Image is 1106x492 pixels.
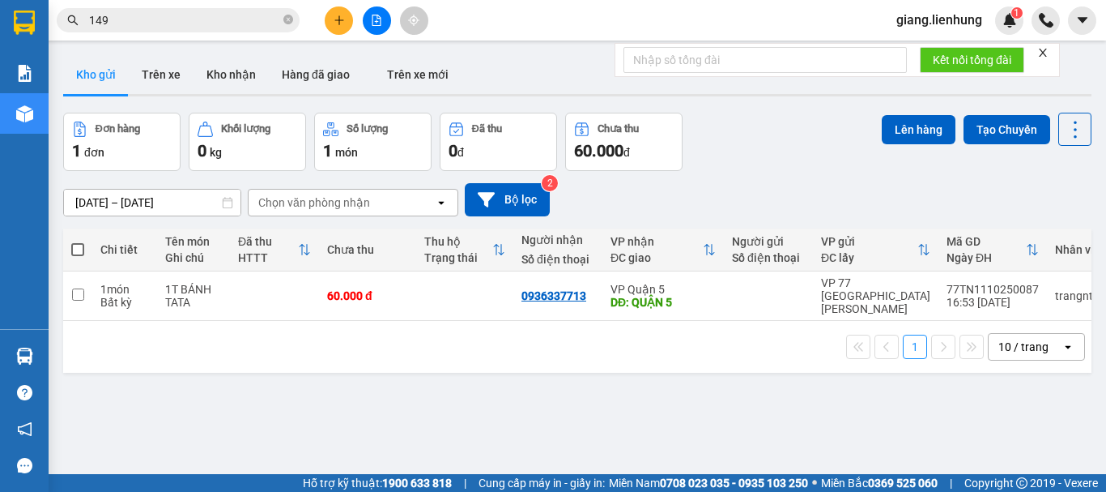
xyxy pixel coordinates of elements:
div: Đã thu [238,235,298,248]
span: đơn [84,146,104,159]
div: Ghi chú [165,251,222,264]
svg: open [1061,340,1074,353]
strong: 0369 525 060 [868,477,938,490]
span: aim [408,15,419,26]
th: Toggle SortBy [230,229,319,272]
div: ĐC giao [610,251,703,264]
div: 1T BÁNH TATA [165,283,222,309]
div: Tên món [165,235,222,248]
button: Số lượng1món [314,113,432,171]
div: ĐC lấy [821,251,917,264]
input: Nhập số tổng đài [623,47,907,73]
span: giang.lienhung [883,10,995,30]
button: Hàng đã giao [269,55,363,94]
span: message [17,458,32,473]
div: Trạng thái [424,251,492,264]
svg: open [435,196,448,209]
button: Tạo Chuyến [963,115,1050,144]
span: 1 [323,141,332,160]
span: 60.000 [574,141,623,160]
button: Lên hàng [882,115,955,144]
img: solution-icon [16,65,33,82]
span: Kết nối tổng đài [933,51,1011,69]
button: Trên xe [129,55,194,94]
span: 0 [198,141,206,160]
div: Chi tiết [100,243,149,256]
div: VP gửi [821,235,917,248]
input: Select a date range. [64,190,240,216]
span: kg [210,146,222,159]
div: Số lượng [347,123,388,135]
span: ⚪️ [812,480,817,486]
span: file-add [371,15,382,26]
span: close-circle [283,15,293,24]
sup: 2 [542,175,558,191]
div: Khối lượng [221,123,270,135]
th: Toggle SortBy [416,229,513,272]
input: Tìm tên, số ĐT hoặc mã đơn [89,11,280,29]
span: Trên xe mới [387,68,449,81]
span: đ [623,146,630,159]
img: warehouse-icon [16,348,33,365]
button: Khối lượng0kg [189,113,306,171]
button: Bộ lọc [465,183,550,216]
div: 60.000 đ [327,289,408,302]
button: Đã thu0đ [440,113,557,171]
span: đ [457,146,464,159]
div: Số điện thoại [521,253,594,266]
div: Chưa thu [327,243,408,256]
div: 77TN1110250087 [946,283,1039,296]
div: 1 món [100,283,149,296]
div: HTTT [238,251,298,264]
div: Người nhận [521,233,594,246]
div: VP 77 [GEOGRAPHIC_DATA][PERSON_NAME] [821,276,930,315]
button: file-add [363,6,391,35]
span: close [1037,47,1049,58]
img: logo-vxr [14,11,35,35]
button: Đơn hàng1đơn [63,113,181,171]
strong: 1900 633 818 [382,477,452,490]
img: warehouse-icon [16,105,33,122]
button: aim [400,6,428,35]
button: plus [325,6,353,35]
span: notification [17,421,32,437]
div: Thu hộ [424,235,492,248]
span: question-circle [17,385,32,400]
div: Đơn hàng [96,123,140,135]
span: | [464,474,466,492]
span: Hỗ trợ kỹ thuật: [303,474,452,492]
th: Toggle SortBy [813,229,938,272]
span: caret-down [1075,13,1090,28]
span: close-circle [283,13,293,28]
span: Miền Bắc [821,474,938,492]
button: Kho nhận [194,55,269,94]
div: 16:53 [DATE] [946,296,1039,309]
strong: 0708 023 035 - 0935 103 250 [660,477,808,490]
span: Cung cấp máy in - giấy in: [479,474,605,492]
div: Số điện thoại [732,251,805,264]
img: phone-icon [1039,13,1053,28]
div: 0936337713 [521,289,586,302]
div: Chọn văn phòng nhận [258,195,370,211]
span: Miền Nam [609,474,808,492]
button: Chưa thu60.000đ [565,113,683,171]
div: Mã GD [946,235,1026,248]
span: | [950,474,952,492]
div: Bất kỳ [100,296,149,309]
th: Toggle SortBy [602,229,724,272]
button: Kho gửi [63,55,129,94]
div: Chưa thu [598,123,639,135]
img: icon-new-feature [1002,13,1017,28]
span: 0 [449,141,457,160]
div: Người gửi [732,235,805,248]
span: món [335,146,358,159]
span: 1 [72,141,81,160]
span: plus [334,15,345,26]
span: search [67,15,79,26]
span: copyright [1016,477,1027,489]
th: Toggle SortBy [938,229,1047,272]
button: Kết nối tổng đài [920,47,1024,73]
span: 1 [1014,7,1019,19]
div: VP Quận 5 [610,283,716,296]
button: 1 [903,335,927,359]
